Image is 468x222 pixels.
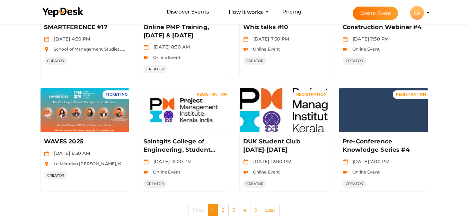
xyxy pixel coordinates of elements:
[343,180,366,188] span: CREATOR
[243,159,248,165] img: calendar.svg
[282,6,301,18] a: Pricing
[410,10,424,16] profile-pic: CA
[51,150,90,156] span: [DATE] 8:30 AM
[250,36,289,42] span: [DATE] 7:30 PM
[44,171,68,179] span: CREATOR
[51,36,90,42] span: [DATE] 4:30 PM
[143,180,167,188] span: CREATOR
[343,47,348,52] img: video-icon.svg
[250,204,261,216] a: 5
[343,57,366,65] span: CREATOR
[208,204,218,216] a: 1
[50,46,385,52] span: School of Management Studies, CUSAT, [GEOGRAPHIC_DATA], [GEOGRAPHIC_DATA], [GEOGRAPHIC_DATA], [GE...
[44,57,68,65] span: CREATOR
[408,6,426,20] button: CA
[249,46,280,52] span: Online Event
[343,37,348,42] img: calendar.svg
[44,137,124,146] p: WAVES 2025
[243,170,248,175] img: video-icon.svg
[349,36,389,42] span: [DATE] 7:30 PM
[150,55,180,60] span: Online Event
[143,137,223,154] p: Saintgits College of Engineering, Student Club registration [DATE]-[DATE]
[143,65,167,73] span: CREATOR
[227,6,265,18] button: How it works
[143,45,149,50] img: calendar.svg
[143,23,223,40] p: Online PMP Training, [DATE] & [DATE]
[150,169,180,175] span: Online Event
[143,159,149,165] img: calendar.svg
[143,170,149,175] img: video-icon.svg
[243,57,267,65] span: CREATOR
[349,46,380,52] span: Online Event
[44,151,49,156] img: calendar.svg
[243,47,248,52] img: video-icon.svg
[243,137,323,154] p: DUK Student Club [DATE]-[DATE]
[343,170,348,175] img: video-icon.svg
[410,6,424,20] div: CA
[343,137,423,154] p: Pre-Conference Knowledge Series #4
[218,204,229,216] a: 2
[343,23,423,32] p: Construction Webinar #4
[243,23,323,32] p: Whiz talks #10
[228,204,239,216] a: 3
[143,55,149,60] img: video-icon.svg
[243,37,248,42] img: calendar.svg
[349,169,380,175] span: Online Event
[261,204,280,216] a: Last
[167,6,209,18] a: Discover Events
[150,159,192,164] span: [DATE] 12:00 PM
[243,180,267,188] span: CREATOR
[249,169,280,175] span: Online Event
[353,7,398,20] button: Create Event
[188,204,208,216] a: First
[44,37,49,42] img: calendar.svg
[349,159,389,164] span: [DATE] 7:00 PM
[239,204,250,216] a: 4
[44,161,49,167] img: location.svg
[44,47,49,52] img: location.svg
[343,159,348,165] img: calendar.svg
[250,159,291,164] span: [DATE] 12:00 PM
[50,161,345,166] span: Le Méridien [PERSON_NAME], Kundannoor, [GEOGRAPHIC_DATA], [GEOGRAPHIC_DATA], [GEOGRAPHIC_DATA], [...
[150,44,190,50] span: [DATE] 8:30 AM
